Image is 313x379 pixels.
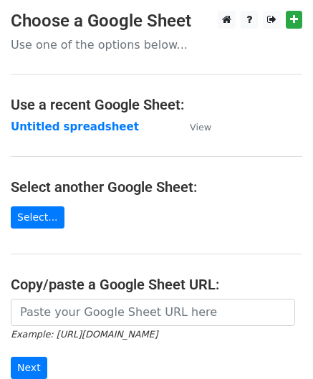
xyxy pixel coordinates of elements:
h4: Use a recent Google Sheet: [11,96,302,113]
h4: Copy/paste a Google Sheet URL: [11,276,302,293]
input: Paste your Google Sheet URL here [11,299,295,326]
a: Untitled spreadsheet [11,120,139,133]
input: Next [11,357,47,379]
small: Example: [URL][DOMAIN_NAME] [11,329,158,340]
h3: Choose a Google Sheet [11,11,302,32]
small: View [190,122,211,133]
p: Use one of the options below... [11,37,302,52]
a: View [175,120,211,133]
h4: Select another Google Sheet: [11,178,302,196]
a: Select... [11,206,64,229]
